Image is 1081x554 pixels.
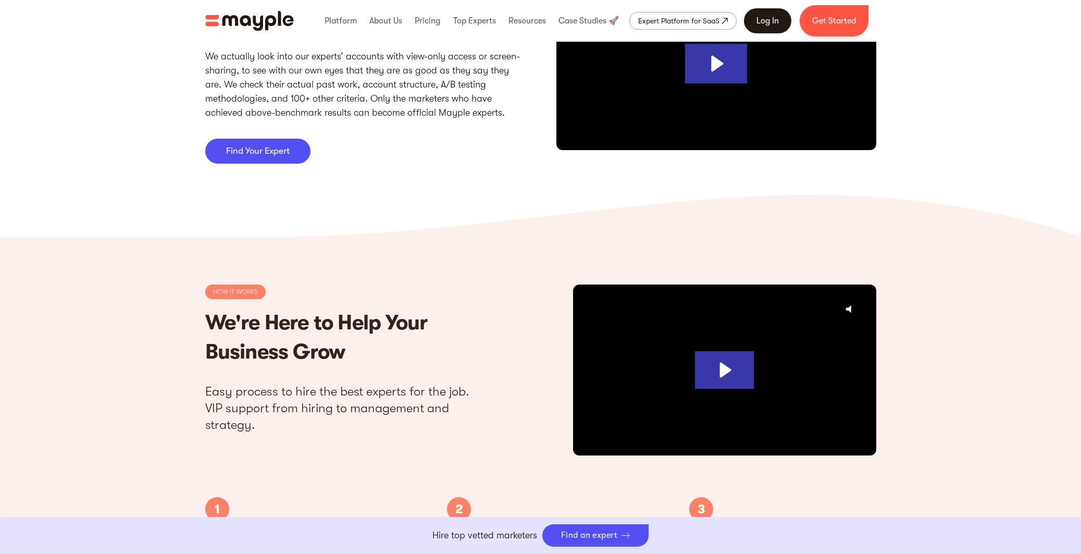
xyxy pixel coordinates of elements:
p: 1 [215,500,220,519]
div: Expert Platform for SaaS [638,15,719,27]
p: We actually look into our experts’ accounts with view-only access or screen-sharing, to see with ... [205,50,525,120]
p: Find Your Expert [226,146,290,156]
img: Mayple logo [205,11,294,31]
button: Play Video: Mayple. Your Digital Marketing Home. [695,351,754,389]
p: 3 [698,500,705,519]
button: Click for sound [838,295,866,323]
button: Play Video: vetting- [685,44,748,84]
div: About Us [367,4,405,38]
div: Resources [506,4,549,38]
h2: We're Here to Help Your Business Grow [205,308,494,366]
div: Pricing [412,4,443,38]
a: Log In [744,8,791,33]
div: Platform [322,4,359,38]
a: Find Your Expert [205,139,310,164]
a: Get Started [800,5,868,36]
p: HOW IT WORKS [213,287,258,297]
iframe: Chat Widget [893,433,1081,554]
p: 2 [455,500,463,519]
div: Top Experts [451,4,499,38]
a: home [205,11,294,31]
a: Expert Platform for SaaS [629,12,737,30]
p: Easy process to hire the best experts for the job. VIP support from hiring to management and stra... [205,383,494,433]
